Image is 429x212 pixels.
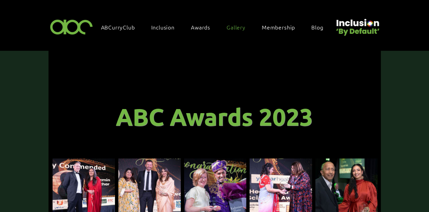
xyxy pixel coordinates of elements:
span: Awards [191,23,210,31]
a: Membership [258,20,305,34]
a: Blog [308,20,333,34]
a: Gallery [223,20,256,34]
div: Awards [188,20,220,34]
img: Untitled design (22).png [334,13,381,37]
span: ABC Awards 2023 [116,102,313,131]
span: Membership [262,23,295,31]
img: ABC-Logo-Blank-Background-01-01-2.png [48,17,95,37]
span: Inclusion [151,23,175,31]
a: ABCurryClub [98,20,145,34]
span: Blog [311,23,323,31]
nav: Site [98,20,334,34]
span: Gallery [227,23,246,31]
span: ABCurryClub [101,23,135,31]
div: Inclusion [148,20,185,34]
